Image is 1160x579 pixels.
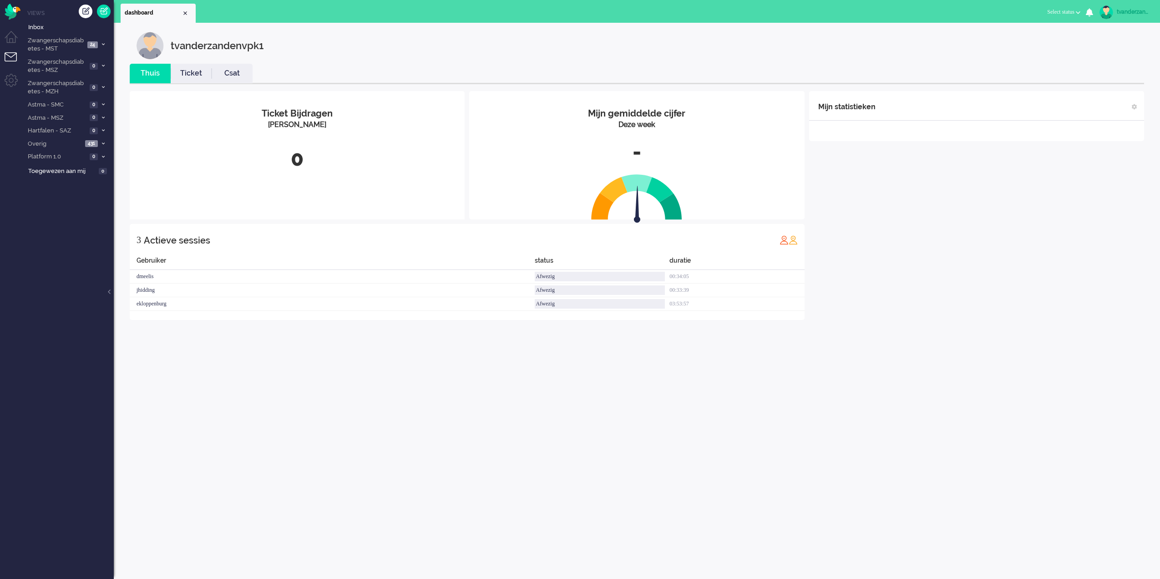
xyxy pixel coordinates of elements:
[97,5,111,18] a: Quick Ticket
[26,101,87,109] span: Astma - SMC
[90,114,98,121] span: 0
[171,32,263,59] div: tvanderzandenvpk1
[26,114,87,122] span: Astma - MSZ
[130,270,535,284] div: dmeelis
[669,284,805,297] div: 00:33:39
[5,4,20,20] img: flow_omnibird.svg
[591,174,682,220] img: semi_circle.svg
[137,107,458,120] div: Ticket Bijdragen
[90,127,98,134] span: 0
[137,32,164,59] img: customer.svg
[26,22,114,32] a: Inbox
[1047,9,1074,15] span: Select status
[476,137,797,167] div: -
[85,140,98,147] span: 431
[476,107,797,120] div: Mijn gemiddelde cijfer
[818,98,876,116] div: Mijn statistieken
[26,166,114,176] a: Toegewezen aan mij 0
[780,235,789,244] img: profile_red.svg
[79,5,92,18] div: Creëer ticket
[130,256,535,270] div: Gebruiker
[5,52,25,73] li: Tickets menu
[26,127,87,135] span: Hartfalen - SAZ
[5,6,20,13] a: Omnidesk
[125,9,182,17] span: dashboard
[26,58,87,75] span: Zwangerschapsdiabetes - MSZ
[171,64,212,83] li: Ticket
[5,31,25,51] li: Dashboard menu
[26,36,85,53] span: Zwangerschapsdiabetes - MST
[1117,7,1151,16] div: tvanderzandenvpk1
[26,79,87,96] span: Zwangerschapsdiabetes - MZH
[90,153,98,160] span: 0
[130,284,535,297] div: jhidding
[669,256,805,270] div: duratie
[130,64,171,83] li: Thuis
[535,272,665,281] div: Afwezig
[27,9,114,17] li: Views
[476,120,797,130] div: Deze week
[137,120,458,130] div: [PERSON_NAME]
[1099,5,1113,19] img: avatar
[789,235,798,244] img: profile_orange.svg
[144,231,210,249] div: Actieve sessies
[90,63,98,70] span: 0
[182,10,189,17] div: Close tab
[618,186,657,225] img: arrow.svg
[1098,5,1151,19] a: tvanderzandenvpk1
[28,23,114,32] span: Inbox
[212,64,253,83] li: Csat
[26,152,87,161] span: Platform 1.0
[121,4,196,23] li: Dashboard
[28,167,96,176] span: Toegewezen aan mij
[1042,5,1086,19] button: Select status
[87,41,98,48] span: 24
[99,168,107,175] span: 0
[535,285,665,295] div: Afwezig
[130,297,535,311] div: ekloppenburg
[669,270,805,284] div: 00:34:05
[171,68,212,79] a: Ticket
[130,68,171,79] a: Thuis
[535,299,665,309] div: Afwezig
[1042,3,1086,23] li: Select status
[26,140,82,148] span: Overig
[212,68,253,79] a: Csat
[669,297,805,311] div: 03:53:57
[5,74,25,94] li: Admin menu
[535,256,670,270] div: status
[137,231,141,249] div: 3
[137,144,458,174] div: 0
[90,84,98,91] span: 0
[90,102,98,108] span: 0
